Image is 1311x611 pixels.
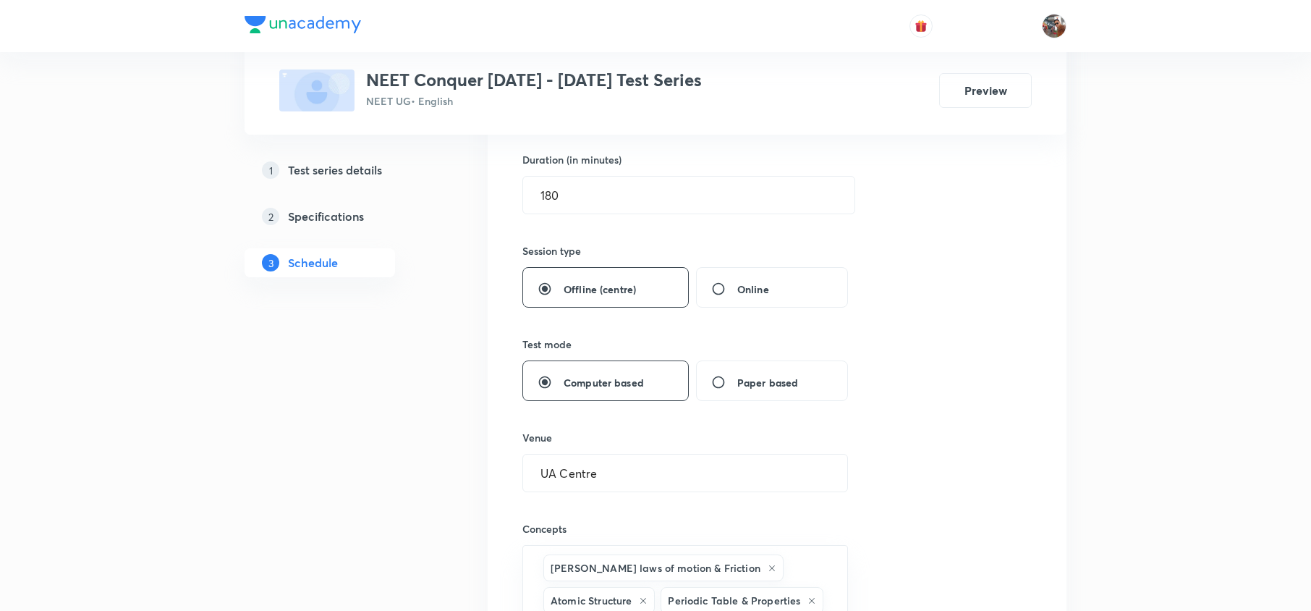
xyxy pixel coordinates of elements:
[1042,14,1066,38] img: ABHISHEK KUMAR
[366,93,702,109] p: NEET UG • English
[522,337,572,352] h6: Test mode
[288,208,364,225] h5: Specifications
[668,593,800,608] h6: Periodic Table & Properties
[737,375,798,390] span: Paper based
[366,69,702,90] h3: NEET Conquer [DATE] - [DATE] Test Series
[262,208,279,225] p: 2
[523,455,847,492] input: Name of the venue where test will be conducted
[279,69,355,111] img: fallback-thumbnail.png
[839,597,842,599] button: Open
[245,16,361,33] img: Company Logo
[564,282,636,297] span: Offline (centre)
[288,254,338,271] h5: Schedule
[262,161,279,179] p: 1
[245,156,441,185] a: 1Test series details
[939,73,1032,108] button: Preview
[522,152,621,167] h6: Duration (in minutes)
[564,375,644,390] span: Computer based
[551,560,760,576] h6: [PERSON_NAME] laws of motion & Friction
[522,243,581,258] h6: Session type
[551,593,632,608] h6: Atomic Structure
[288,161,382,179] h5: Test series details
[245,202,441,231] a: 2Specifications
[262,254,279,271] p: 3
[522,521,848,536] h6: Concepts
[245,16,361,37] a: Company Logo
[522,430,552,445] h6: Venue
[523,177,854,214] input: 180
[909,14,933,38] button: avatar
[915,20,928,33] img: avatar
[737,282,769,297] span: Online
